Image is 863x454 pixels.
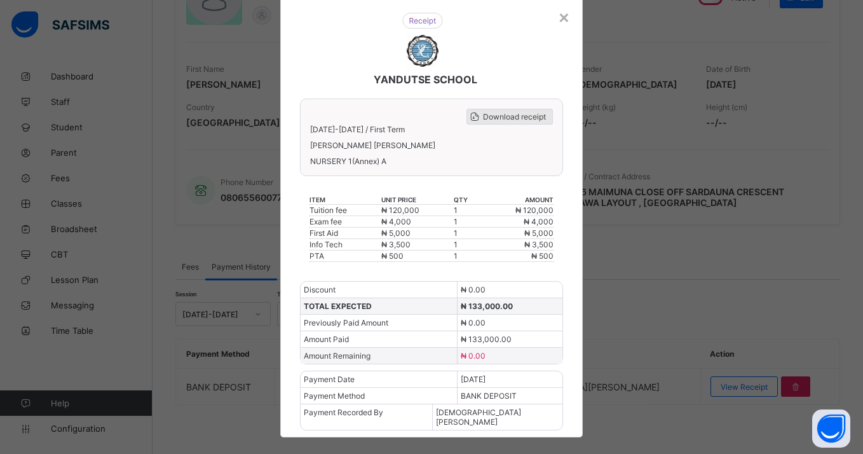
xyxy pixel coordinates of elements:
[461,375,486,384] span: [DATE]
[309,195,380,205] th: item
[309,251,379,261] div: PTA
[310,156,552,166] span: NURSERY 1(Annex) A
[407,35,438,67] img: YANDUTSE SCHOOL
[453,228,481,239] td: 1
[304,285,336,294] span: Discount
[381,228,411,238] span: ₦ 5,000
[310,125,405,134] span: [DATE]-[DATE] / First Term
[374,73,477,86] span: YANDUTSE SCHOOL
[309,240,379,249] div: Info Tech
[461,351,486,361] span: ₦ 0.00
[531,251,554,261] span: ₦ 500
[304,408,383,417] span: Payment Recorded By
[436,408,521,427] span: [DEMOGRAPHIC_DATA][PERSON_NAME]
[453,195,481,205] th: qty
[304,391,365,401] span: Payment Method
[304,375,355,384] span: Payment Date
[402,13,443,29] img: receipt.26f346b57495a98c98ef9b0bc63aa4d8.svg
[381,195,453,205] th: unit price
[381,217,411,226] span: ₦ 4,000
[483,112,546,121] span: Download receipt
[461,391,517,401] span: BANK DEPOSIT
[453,251,481,262] td: 1
[524,240,554,249] span: ₦ 3,500
[461,301,513,311] span: ₦ 133,000.00
[558,6,570,27] div: ×
[453,239,481,251] td: 1
[381,205,419,215] span: ₦ 120,000
[304,301,372,311] span: TOTAL EXPECTED
[304,318,388,327] span: Previously Paid Amount
[812,409,850,448] button: Open asap
[310,141,552,150] span: [PERSON_NAME] [PERSON_NAME]
[453,205,481,216] td: 1
[304,351,370,361] span: Amount Remaining
[461,285,486,294] span: ₦ 0.00
[515,205,554,215] span: ₦ 120,000
[524,228,554,238] span: ₦ 5,000
[304,334,349,344] span: Amount Paid
[461,334,512,344] span: ₦ 133,000.00
[309,217,379,226] div: Exam fee
[461,318,486,327] span: ₦ 0.00
[309,205,379,215] div: Tuition fee
[381,251,404,261] span: ₦ 500
[381,240,411,249] span: ₦ 3,500
[481,195,554,205] th: amount
[309,228,379,238] div: First Aid
[524,217,554,226] span: ₦ 4,000
[453,216,481,228] td: 1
